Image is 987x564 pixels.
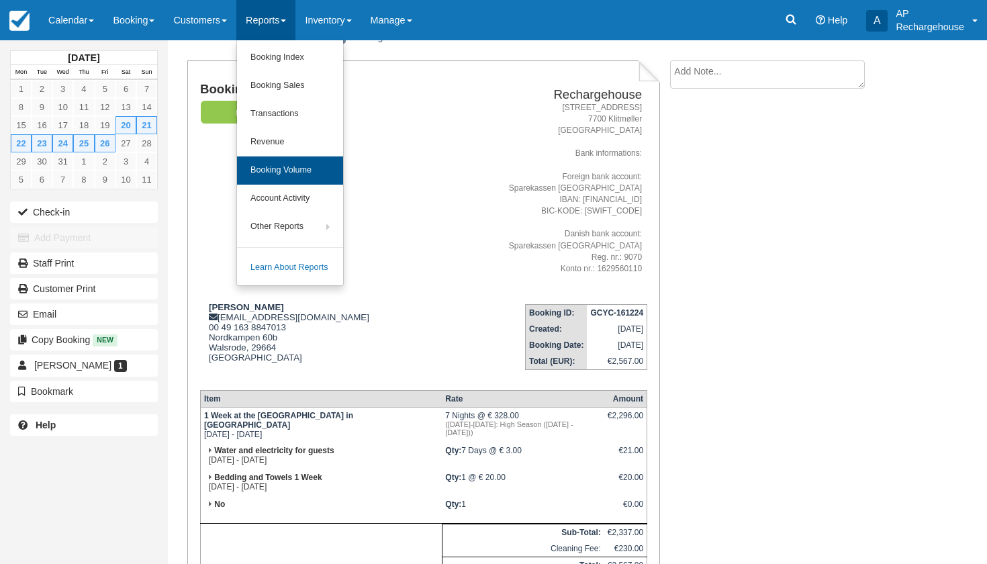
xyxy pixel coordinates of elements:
[236,40,344,286] ul: Reports
[95,171,115,189] a: 9
[136,80,157,98] a: 7
[95,116,115,134] a: 19
[896,7,964,20] p: AP
[526,337,587,353] th: Booking Date:
[204,411,353,430] strong: 1 Week at the [GEOGRAPHIC_DATA] in [GEOGRAPHIC_DATA]
[95,134,115,152] a: 26
[10,201,158,223] button: Check-in
[32,171,52,189] a: 6
[52,171,73,189] a: 7
[10,329,158,350] button: Copy Booking New
[11,134,32,152] a: 22
[445,500,461,509] strong: Qty
[73,171,94,189] a: 8
[52,80,73,98] a: 3
[237,44,343,72] a: Booking Index
[10,278,158,299] a: Customer Print
[447,102,642,275] address: [STREET_ADDRESS] 7700 Klitmøller [GEOGRAPHIC_DATA] Bank informations: Foreign bank account: Spare...
[237,128,343,156] a: Revenue
[52,98,73,116] a: 10
[73,65,94,80] th: Thu
[442,442,604,469] td: 7 Days @ € 3.00
[200,302,442,379] div: [EMAIL_ADDRESS][DOMAIN_NAME] 00 49 163 8847013 Nordkampen 60b Walsrode, 29664 [GEOGRAPHIC_DATA]
[32,80,52,98] a: 2
[604,540,647,557] td: €230.00
[237,185,343,213] a: Account Activity
[445,473,461,482] strong: Qty
[32,65,52,80] th: Tue
[11,152,32,171] a: 29
[209,302,284,312] strong: [PERSON_NAME]
[442,524,604,541] th: Sub-Total:
[200,83,442,97] h1: Booking Invoice
[10,303,158,325] button: Email
[136,116,157,134] a: 21
[816,15,825,25] i: Help
[608,411,643,431] div: €2,296.00
[34,360,111,371] span: [PERSON_NAME]
[52,116,73,134] a: 17
[32,152,52,171] a: 30
[590,308,643,318] strong: GCYC-161224
[587,321,647,337] td: [DATE]
[445,446,461,455] strong: Qty
[11,98,32,116] a: 8
[200,100,297,125] a: Paid
[214,446,334,455] strong: Water and electricity for guests
[608,473,643,493] div: €20.00
[115,80,136,98] a: 6
[587,337,647,353] td: [DATE]
[447,88,642,102] h2: Rechargehouse
[442,496,604,524] td: 1
[73,152,94,171] a: 1
[10,227,158,248] button: Add Payment
[136,98,157,116] a: 14
[442,391,604,408] th: Rate
[73,80,94,98] a: 4
[237,213,343,241] a: Other Reports
[95,80,115,98] a: 5
[32,98,52,116] a: 9
[52,152,73,171] a: 31
[201,101,301,124] em: Paid
[214,473,322,482] strong: Bedding and Towels 1 Week
[115,152,136,171] a: 3
[526,304,587,321] th: Booking ID:
[73,116,94,134] a: 18
[866,10,888,32] div: A
[115,98,136,116] a: 13
[136,65,157,80] th: Sun
[36,420,56,430] b: Help
[114,360,127,372] span: 1
[115,134,136,152] a: 27
[10,381,158,402] button: Bookmark
[136,171,157,189] a: 11
[200,391,442,408] th: Item
[52,65,73,80] th: Wed
[237,100,343,128] a: Transactions
[115,65,136,80] th: Sat
[237,72,343,100] a: Booking Sales
[200,408,442,443] td: [DATE] - [DATE]
[10,414,158,436] a: Help
[95,65,115,80] th: Fri
[214,500,225,509] strong: No
[32,116,52,134] a: 16
[587,353,647,370] td: €2,567.00
[11,80,32,98] a: 1
[115,171,136,189] a: 10
[442,540,604,557] td: Cleaning Fee:
[604,524,647,541] td: €2,337.00
[200,469,442,496] td: [DATE] - [DATE]
[9,11,30,31] img: checkfront-main-nav-mini-logo.png
[608,446,643,466] div: €21.00
[95,98,115,116] a: 12
[200,442,442,469] td: [DATE] - [DATE]
[32,134,52,152] a: 23
[237,156,343,185] a: Booking Volume
[526,321,587,337] th: Created:
[237,254,343,282] a: Learn About Reports
[896,20,964,34] p: Rechargehouse
[10,252,158,274] a: Staff Print
[73,98,94,116] a: 11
